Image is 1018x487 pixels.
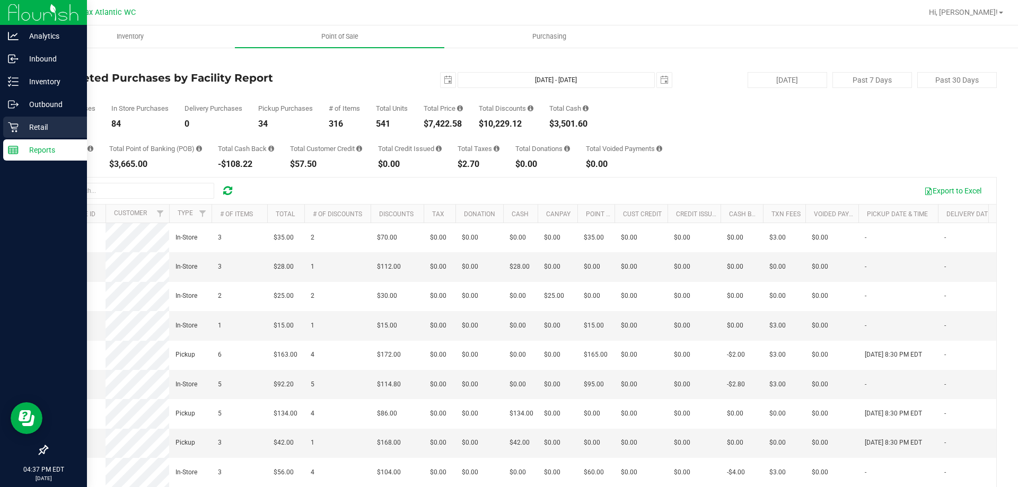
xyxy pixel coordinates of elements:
a: Cash Back [729,210,764,218]
span: $0.00 [812,467,828,477]
span: $0.00 [584,409,600,419]
span: - [865,262,866,272]
span: 5 [218,409,222,419]
input: Search... [55,183,214,199]
span: $0.00 [674,438,690,448]
span: In-Store [175,262,197,272]
span: $165.00 [584,350,608,360]
a: Customer [114,209,147,217]
span: $0.00 [544,438,560,448]
span: - [944,262,946,272]
p: Inbound [19,52,82,65]
span: $0.00 [430,467,446,477]
span: $0.00 [462,321,478,331]
span: $0.00 [812,321,828,331]
p: Outbound [19,98,82,111]
span: 2 [311,233,314,243]
span: $0.00 [727,233,743,243]
span: $3.00 [769,379,786,389]
span: $0.00 [430,409,446,419]
div: $7,422.58 [424,120,463,128]
span: $35.00 [274,233,294,243]
span: $42.00 [510,438,530,448]
span: $0.00 [544,467,560,477]
p: Analytics [19,30,82,42]
span: $0.00 [621,321,637,331]
span: $15.00 [274,321,294,331]
a: # of Items [220,210,253,218]
p: [DATE] [5,474,82,482]
div: Total Discounts [479,105,533,112]
i: Sum of the discount values applied to the all purchases in the date range. [528,105,533,112]
span: $0.00 [430,262,446,272]
div: Total Donations [515,145,570,152]
span: $0.00 [769,438,786,448]
span: $0.00 [510,379,526,389]
span: $0.00 [621,438,637,448]
span: - [865,379,866,389]
span: $42.00 [274,438,294,448]
span: 3 [218,233,222,243]
span: In-Store [175,291,197,301]
span: $0.00 [462,233,478,243]
span: $30.00 [377,291,397,301]
inline-svg: Outbound [8,99,19,110]
a: Filter [194,205,212,223]
span: $0.00 [812,379,828,389]
a: Credit Issued [676,210,720,218]
a: Point of Banking (POB) [586,210,661,218]
span: - [944,409,946,419]
div: Pickup Purchases [258,105,313,112]
span: In-Store [175,467,197,477]
span: $0.00 [621,291,637,301]
div: $0.00 [515,160,570,169]
div: 541 [376,120,408,128]
inline-svg: Reports [8,145,19,155]
inline-svg: Retail [8,122,19,132]
div: Total Cash [549,105,589,112]
iframe: Resource center [11,402,42,434]
span: 2 [311,291,314,301]
span: $0.00 [727,409,743,419]
a: Total [276,210,295,218]
span: In-Store [175,379,197,389]
span: $104.00 [377,467,401,477]
span: 5 [218,379,222,389]
div: Total Customer Credit [290,145,362,152]
span: $3.00 [769,350,786,360]
div: $0.00 [586,160,662,169]
div: # of Items [329,105,360,112]
span: - [944,438,946,448]
span: $0.00 [462,291,478,301]
i: Sum of all round-up-to-next-dollar total price adjustments for all purchases in the date range. [564,145,570,152]
a: Filter [152,205,169,223]
span: 4 [311,409,314,419]
span: Jax Atlantic WC [81,8,136,17]
span: $86.00 [377,409,397,419]
span: $0.00 [812,233,828,243]
span: - [865,467,866,477]
span: - [944,467,946,477]
span: - [865,291,866,301]
span: $0.00 [584,262,600,272]
div: $0.00 [378,160,442,169]
span: $0.00 [510,321,526,331]
span: Purchasing [518,32,581,41]
span: $0.00 [621,379,637,389]
p: Reports [19,144,82,156]
i: Sum of the total taxes for all purchases in the date range. [494,145,499,152]
div: Total Point of Banking (POB) [109,145,202,152]
i: Sum of the cash-back amounts from rounded-up electronic payments for all purchases in the date ra... [268,145,274,152]
span: $168.00 [377,438,401,448]
span: $28.00 [274,262,294,272]
span: $0.00 [462,379,478,389]
span: $0.00 [674,379,690,389]
inline-svg: Inbound [8,54,19,64]
span: $0.00 [544,233,560,243]
div: $2.70 [458,160,499,169]
a: Discounts [379,210,414,218]
span: - [944,321,946,331]
span: $0.00 [812,409,828,419]
p: Inventory [19,75,82,88]
div: Total Taxes [458,145,499,152]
